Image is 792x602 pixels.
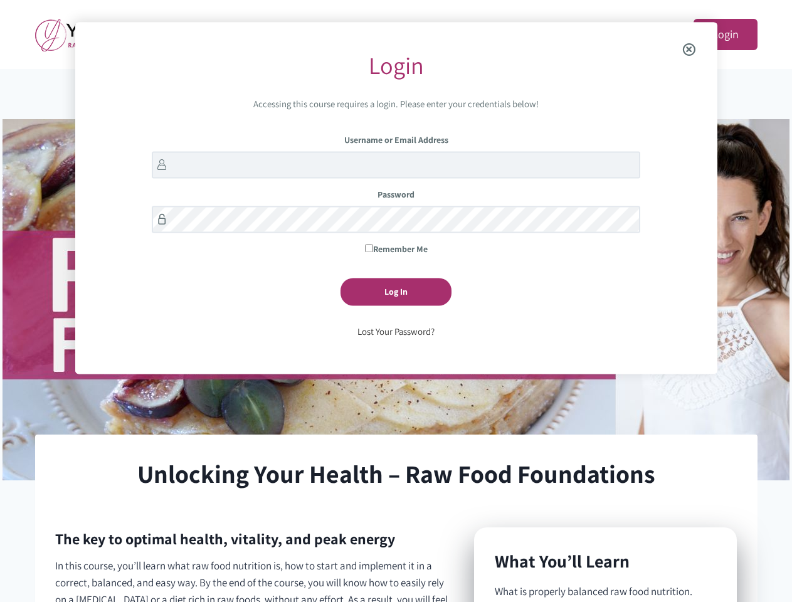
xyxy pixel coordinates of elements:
a: Lost Your Password? [357,325,435,337]
input: Remember Me [365,244,373,252]
label: Password [152,187,640,201]
a: Newsletter [282,19,346,50]
label: Remember Me [152,242,640,256]
nav: Primary [181,19,404,50]
img: yifat_logo41_en.png [35,18,174,51]
input: Log In [341,278,451,305]
div: Login [152,46,640,85]
a: Login [694,19,758,51]
label: Username or Email Address [152,133,640,147]
a: Courses [181,19,231,50]
h1: Unlocking Your Health – Raw Food Foundations [55,455,737,492]
a: Contact [231,19,282,50]
h2: What You’ll Learn [495,548,716,574]
a: English [345,19,403,50]
h3: The key to optimal health, vitality, and peak energy [55,527,395,550]
span: Close the login modal [665,30,713,70]
div: Login modal [75,22,717,374]
div: Accessing this course requires a login. Please enter your credentials below! [152,97,640,112]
